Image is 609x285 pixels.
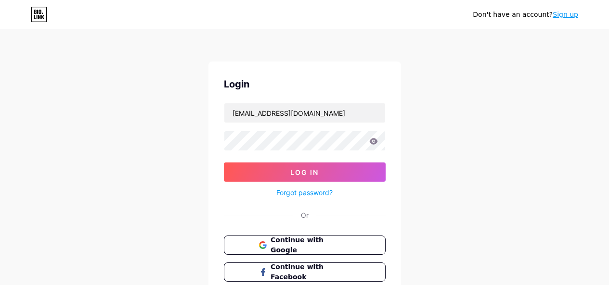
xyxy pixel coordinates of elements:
[224,262,386,282] button: Continue with Facebook
[224,235,386,255] button: Continue with Google
[271,235,350,255] span: Continue with Google
[224,103,385,123] input: Username
[224,77,386,91] div: Login
[473,10,578,20] div: Don't have an account?
[271,262,350,282] span: Continue with Facebook
[224,162,386,182] button: Log In
[276,187,333,198] a: Forgot password?
[290,168,319,176] span: Log In
[301,210,309,220] div: Or
[553,11,578,18] a: Sign up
